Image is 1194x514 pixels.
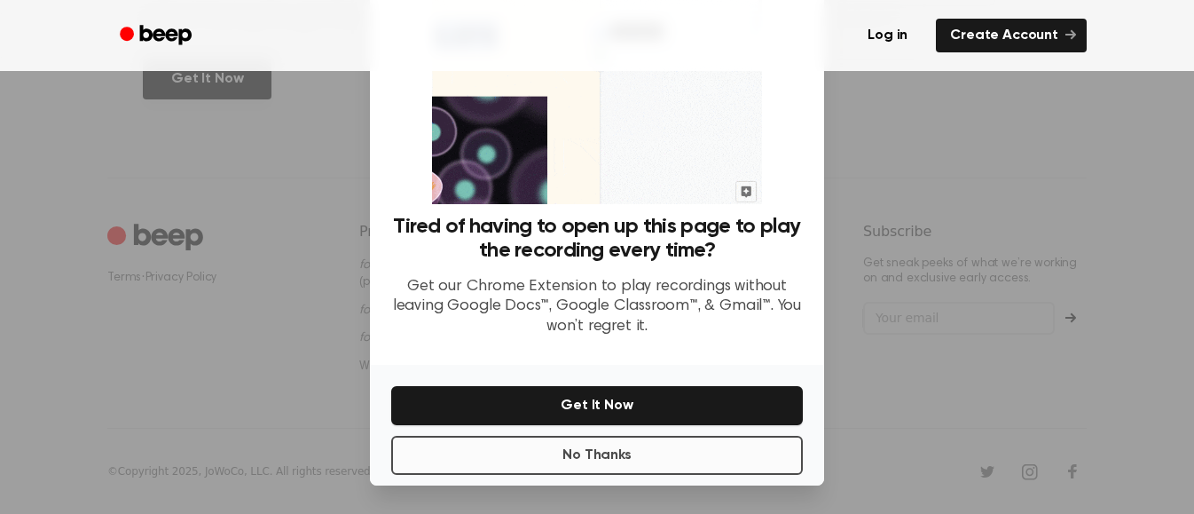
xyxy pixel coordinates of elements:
[936,19,1087,52] a: Create Account
[391,215,803,263] h3: Tired of having to open up this page to play the recording every time?
[391,436,803,475] button: No Thanks
[850,15,925,56] a: Log in
[107,19,208,53] a: Beep
[391,386,803,425] button: Get It Now
[391,277,803,337] p: Get our Chrome Extension to play recordings without leaving Google Docs™, Google Classroom™, & Gm...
